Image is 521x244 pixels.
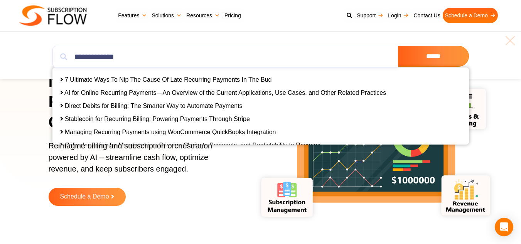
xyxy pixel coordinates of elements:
div: Open Intercom Messenger [495,218,513,236]
a: Schedule a Demo [443,8,498,23]
p: Reimagine billing and subscription orchestration powered by AI – streamline cash flow, optimize r... [49,140,231,182]
h1: Next-Gen AI Billing Platform to Power Growth [49,72,241,133]
a: Contact Us [411,8,442,23]
a: AI for Online Recurring Payments—An Overview of the Current Applications, Use Cases, and Other Re... [64,89,386,96]
a: Features [116,8,149,23]
a: Solutions [149,8,184,23]
a: Stablecoin for Recurring Billing: Powering Payments Through Stripe [65,116,250,122]
span: Schedule a Demo [60,194,109,200]
a: Managing Recurring Payments using WooCommerce QuickBooks Integration [65,129,276,135]
a: Calendar Billing for Memberships: Bringing Clarity to Payments, and Predictability to Revenue [65,142,320,148]
a: Pricing [222,8,243,23]
img: Subscriptionflow [19,5,87,26]
a: Direct Debits for Billing: The Smarter Way to Automate Payments [65,103,243,109]
a: Login [386,8,411,23]
a: 7 Ultimate Ways To Nip The Cause Of Late Recurring Payments In The Bud [65,76,272,83]
a: Support [354,8,386,23]
a: Schedule a Demo [49,188,126,206]
a: Resources [184,8,222,23]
